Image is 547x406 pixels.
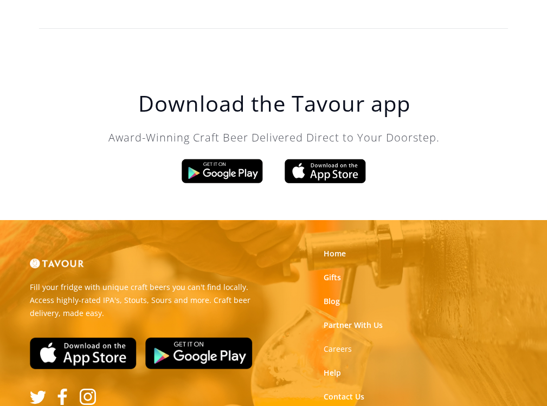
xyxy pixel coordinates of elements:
[57,91,491,117] h1: Download the Tavour app
[324,320,383,331] a: Partner With Us
[324,272,341,283] a: Gifts
[30,281,266,320] p: Fill your fridge with unique craft beers you can't find locally. Access highly-rated IPA's, Stout...
[324,296,340,307] a: Blog
[324,368,341,378] a: Help
[324,344,352,355] a: Careers
[324,391,364,402] a: Contact Us
[57,130,491,146] p: Award-Winning Craft Beer Delivered Direct to Your Doorstep.
[324,248,346,259] a: Home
